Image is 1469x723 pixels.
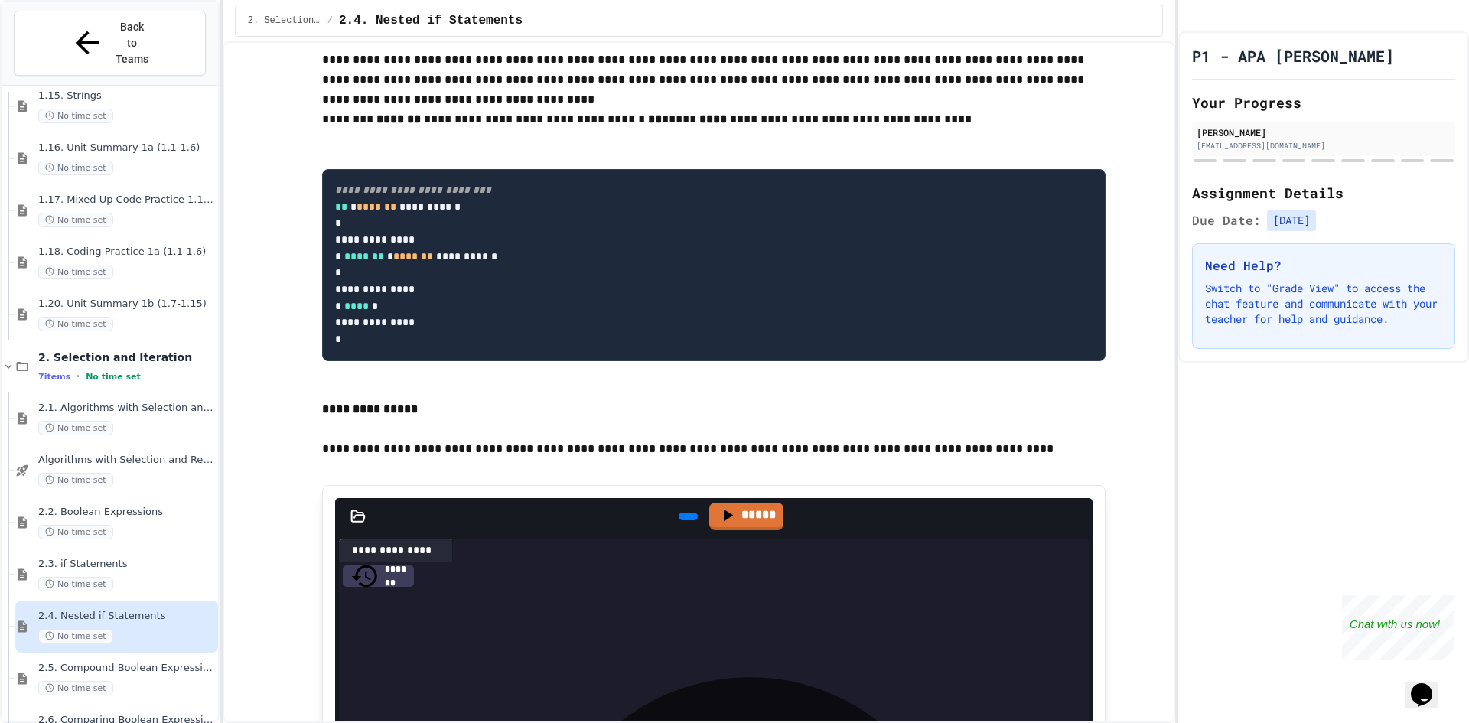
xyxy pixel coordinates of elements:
span: Back to Teams [114,19,150,67]
span: • [77,370,80,383]
button: Back to Teams [14,11,206,76]
span: 2. Selection and Iteration [38,350,215,364]
span: Due Date: [1192,211,1261,230]
span: 2.5. Compound Boolean Expressions [38,662,215,675]
span: 1.15. Strings [38,90,215,103]
span: / [327,15,333,27]
span: No time set [86,372,141,382]
span: No time set [38,473,113,487]
iframe: chat widget [1405,662,1454,708]
span: No time set [38,629,113,643]
h2: Your Progress [1192,92,1455,113]
div: [PERSON_NAME] [1197,125,1451,139]
h1: P1 - APA [PERSON_NAME] [1192,45,1394,67]
span: Algorithms with Selection and Repetition - Topic 2.1 [38,454,215,467]
span: No time set [38,525,113,539]
span: No time set [38,161,113,175]
span: No time set [38,317,113,331]
div: [EMAIL_ADDRESS][DOMAIN_NAME] [1197,140,1451,151]
span: 2.4. Nested if Statements [38,610,215,623]
span: No time set [38,109,113,123]
span: [DATE] [1267,210,1316,231]
span: 2.4. Nested if Statements [339,11,523,30]
span: 2.1. Algorithms with Selection and Repetition [38,402,215,415]
iframe: chat widget [1342,595,1454,660]
span: 7 items [38,372,70,382]
span: 1.16. Unit Summary 1a (1.1-1.6) [38,142,215,155]
span: 2.3. if Statements [38,558,215,571]
span: No time set [38,213,113,227]
span: No time set [38,265,113,279]
h2: Assignment Details [1192,182,1455,204]
span: 1.18. Coding Practice 1a (1.1-1.6) [38,246,215,259]
span: 2.2. Boolean Expressions [38,506,215,519]
span: No time set [38,421,113,435]
p: Switch to "Grade View" to access the chat feature and communicate with your teacher for help and ... [1205,281,1442,327]
span: 1.20. Unit Summary 1b (1.7-1.15) [38,298,215,311]
span: No time set [38,681,113,695]
span: 2. Selection and Iteration [248,15,321,27]
span: 1.17. Mixed Up Code Practice 1.1-1.6 [38,194,215,207]
span: No time set [38,577,113,591]
h3: Need Help? [1205,256,1442,275]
